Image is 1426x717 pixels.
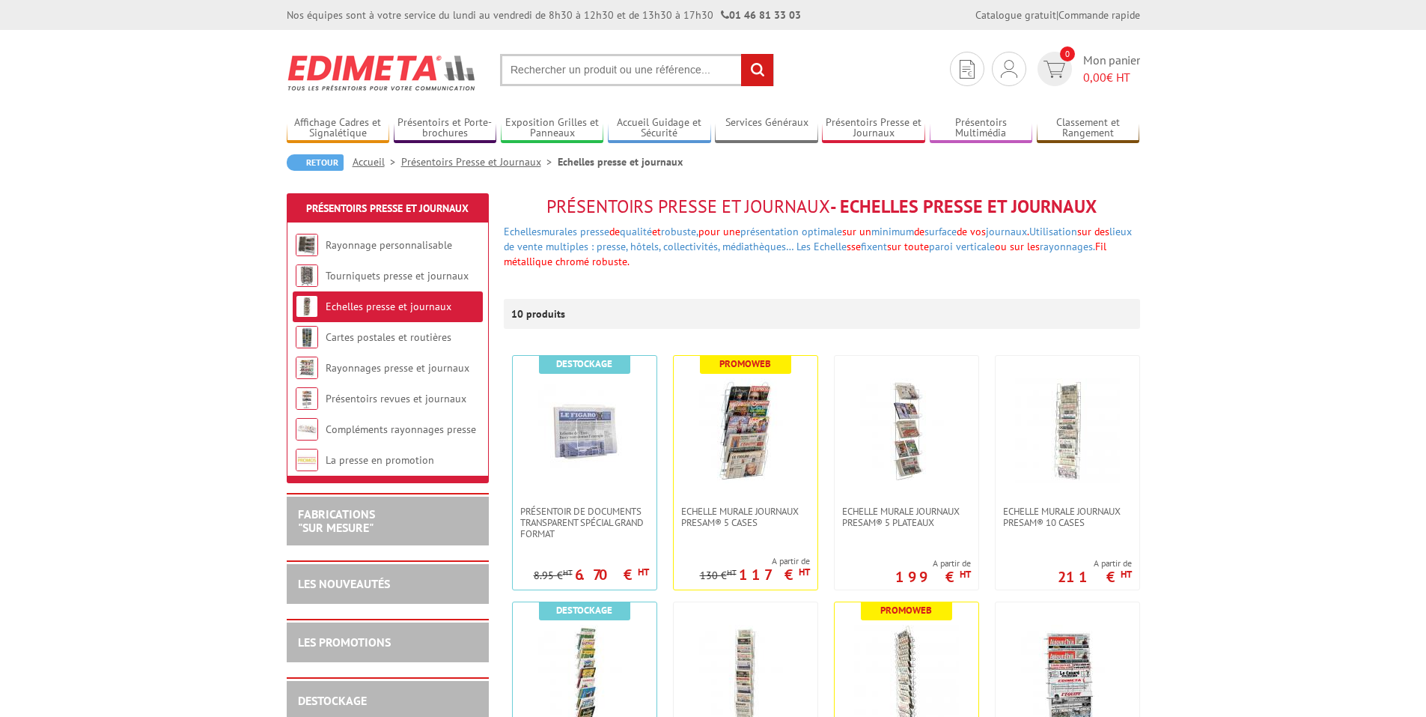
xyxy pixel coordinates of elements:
[727,567,737,578] sup: HT
[326,361,469,375] a: Rayonnages presse et journaux
[715,116,818,141] a: Services Généraux
[287,7,801,22] div: Nos équipes sont à votre service du lundi au vendredi de 8h30 à 12h30 et de 13h30 à 17h30
[287,154,344,171] a: Retour
[556,604,612,617] b: Destockage
[326,392,466,405] a: Présentoirs revues et journaux
[880,604,932,617] b: Promoweb
[1058,557,1132,569] span: A partir de
[326,300,451,313] a: Echelles presse et journaux
[575,570,649,579] p: 6.70 €
[924,225,957,238] a: surface
[326,238,452,252] a: Rayonnage personnalisable
[298,635,391,650] a: LES PROMOTIONS
[663,240,719,253] a: collectivités,
[296,387,318,410] img: Présentoirs revues et journaux
[520,506,649,539] span: PRÉSENTOIR DE DOCUMENTS TRANSPARENT SPÉCIAL GRAND FORMAT
[296,326,318,348] img: Cartes postales et routières
[842,506,971,528] span: Echelle murale journaux Presam® 5 plateaux
[326,330,451,344] a: Cartes postales et routières
[996,506,1139,528] a: Echelle murale journaux Presam® 10 cases
[1040,240,1095,253] a: rayonnages.
[287,45,478,100] img: Edimeta
[500,54,774,86] input: Rechercher un produit ou une référence...
[296,295,318,318] img: Echelles presse et journaux
[681,506,810,528] span: Echelle murale journaux Presam® 5 cases
[986,225,1027,238] a: journaux
[1121,568,1132,581] sup: HT
[541,225,577,238] a: murales
[1001,60,1017,78] img: devis rapide
[608,116,711,141] a: Accueil Guidage et Sécurité
[975,8,1056,22] a: Catalogue gratuit
[298,506,375,535] a: FABRICATIONS"Sur Mesure"
[739,570,810,579] p: 117 €
[960,568,971,581] sup: HT
[661,225,698,238] a: robuste,
[298,576,390,591] a: LES NOUVEAUTÉS
[1058,8,1140,22] a: Commande rapide
[929,240,995,253] a: paroi verticale
[296,234,318,256] img: Rayonnage personnalisable
[504,240,1106,268] span: se sur toute ou sur les Fil métallique chromé robuste.
[741,54,773,86] input: rechercher
[563,567,573,578] sup: HT
[1043,61,1065,78] img: devis rapide
[326,423,476,436] a: Compléments rayonnages presse
[630,240,660,253] a: hôtels,
[721,8,801,22] strong: 01 46 81 33 03
[296,357,318,379] img: Rayonnages presse et journaux
[722,240,793,253] a: médiathèques…
[638,566,649,578] sup: HT
[975,7,1140,22] div: |
[799,566,810,578] sup: HT
[822,116,925,141] a: Présentoirs Presse et Journaux
[1029,225,1077,238] a: Utilisation
[296,449,318,471] img: La presse en promotion
[597,240,627,253] a: presse,
[306,202,469,215] a: Présentoirs Presse et Journaux
[326,453,434,467] a: La presse en promotion
[700,555,810,567] span: A partir de
[296,418,318,441] img: Compléments rayonnages presse
[802,225,842,238] a: optimale
[394,116,497,141] a: Présentoirs et Porte-brochures
[620,225,652,238] a: qualité
[693,378,798,483] img: Echelle murale journaux Presam® 5 cases
[1015,378,1120,483] img: Echelle murale journaux Presam® 10 cases
[501,116,604,141] a: Exposition Grilles et Panneaux
[1058,572,1132,581] p: 211 €
[534,570,573,581] p: 8.95 €
[854,378,959,483] img: Echelle murale journaux Presam® 5 plateaux
[847,240,851,253] span: s
[740,225,799,238] a: présentation
[296,264,318,287] img: Tourniquets presse et journaux
[674,506,817,528] a: Echelle murale journaux Presam® 5 cases
[556,357,612,370] b: Destockage
[511,299,567,329] p: 10 produits
[401,155,558,169] a: Présentoirs Presse et Journaux
[504,225,541,238] a: Echelles
[1034,52,1140,86] a: devis rapide 0 Mon panier 0,00€ HT
[1037,116,1140,141] a: Classement et Rangement
[895,557,971,569] span: A partir de
[930,116,1033,141] a: Présentoirs Multimédia
[719,357,771,370] b: Promoweb
[700,570,737,581] p: 130 €
[835,506,978,528] a: Echelle murale journaux Presam® 5 plateaux
[287,116,390,141] a: Affichage Cadres et Signalétique
[580,225,609,238] a: presse
[871,225,914,238] a: minimum
[546,195,830,218] span: Présentoirs Presse et Journaux
[353,155,401,169] a: Accueil
[1083,70,1106,85] span: 0,00
[1060,46,1075,61] span: 0
[1003,506,1132,528] span: Echelle murale journaux Presam® 10 cases
[326,269,469,282] a: Tourniquets presse et journaux
[504,225,1132,253] a: lieux de vente multiples :
[796,240,847,253] a: Les Echelle
[298,693,367,708] a: DESTOCKAGE
[513,506,656,539] a: PRÉSENTOIR DE DOCUMENTS TRANSPARENT SPÉCIAL GRAND FORMAT
[504,225,1132,253] span: de et pour une sur un de de vos . sur des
